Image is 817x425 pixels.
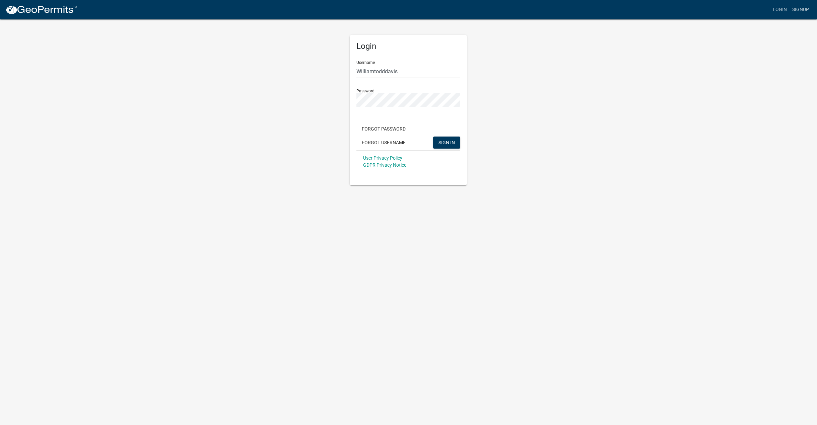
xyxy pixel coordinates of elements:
[790,3,812,16] a: Signup
[433,137,460,149] button: SIGN IN
[438,140,455,145] span: SIGN IN
[356,137,411,149] button: Forgot Username
[363,155,402,161] a: User Privacy Policy
[356,123,411,135] button: Forgot Password
[363,162,406,168] a: GDPR Privacy Notice
[770,3,790,16] a: Login
[356,41,460,51] h5: Login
